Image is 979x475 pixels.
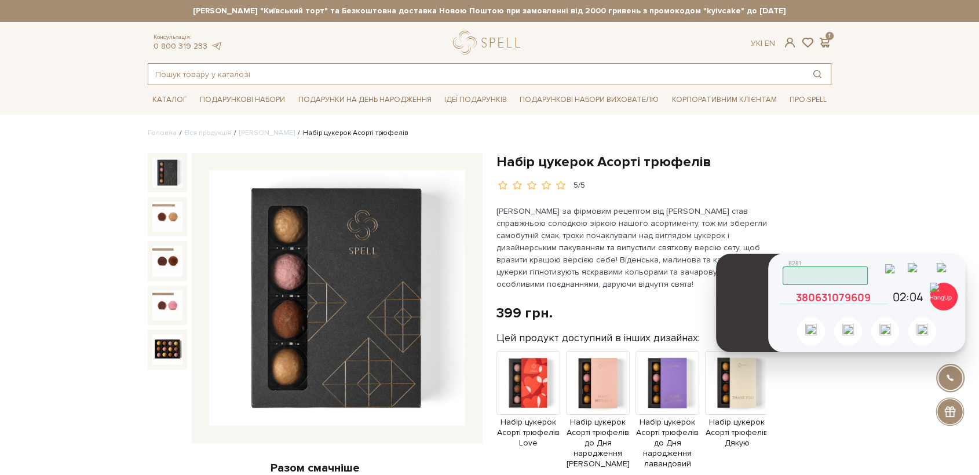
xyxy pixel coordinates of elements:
a: Вся продукція [185,129,231,137]
div: 399 грн. [496,304,553,322]
input: Пошук товару у каталозі [148,64,804,85]
img: Продукт [496,351,560,415]
a: Корпоративним клієнтам [667,90,781,109]
span: Консультація: [154,34,222,41]
a: Ідеї подарунків [440,91,512,109]
img: Набір цукерок Асорті трюфелів [152,158,182,188]
a: Подарунки на День народження [294,91,436,109]
a: telegram [210,41,222,51]
h1: Набір цукерок Асорті трюфелів [496,153,831,171]
a: 0 800 319 233 [154,41,207,51]
img: Набір цукерок Асорті трюфелів [152,290,182,320]
p: [PERSON_NAME] за фірмовим рецептом від [PERSON_NAME] став справжньою солодкою зіркою нашого асорт... [496,205,768,290]
strong: [PERSON_NAME] "Київський торт" та Безкоштовна доставка Новою Поштою при замовленні від 2000 гриве... [148,6,831,16]
img: Продукт [705,351,769,415]
a: Набір цукерок Асорті трюфелів до Дня народження лавандовий [635,377,699,470]
li: Набір цукерок Асорті трюфелів [295,128,408,138]
img: Набір цукерок Асорті трюфелів [152,246,182,276]
label: Цей продукт доступний в інших дизайнах: [496,331,700,345]
a: Головна [148,129,177,137]
a: logo [453,31,525,54]
span: | [761,38,762,48]
a: Подарункові набори вихователю [515,90,663,109]
a: Набір цукерок Асорті трюфелів Дякую [705,377,769,448]
div: 5/5 [573,180,585,191]
img: Набір цукерок Асорті трюфелів [209,170,465,426]
a: En [765,38,775,48]
a: Подарункові набори [195,91,290,109]
a: Про Spell [785,91,831,109]
a: Каталог [148,91,192,109]
img: Набір цукерок Асорті трюфелів [152,202,182,232]
a: Набір цукерок Асорті трюфелів до Дня народження [PERSON_NAME] [566,377,630,470]
img: Продукт [566,351,630,415]
img: Набір цукерок Асорті трюфелів [152,334,182,364]
a: Набір цукерок Асорті трюфелів Love [496,377,560,448]
span: Набір цукерок Асорті трюфелів до Дня народження [PERSON_NAME] [566,417,630,470]
button: Пошук товару у каталозі [804,64,831,85]
img: Продукт [635,351,699,415]
span: Набір цукерок Асорті трюфелів Дякую [705,417,769,449]
span: Набір цукерок Асорті трюфелів Love [496,417,560,449]
span: Набір цукерок Асорті трюфелів до Дня народження лавандовий [635,417,699,470]
div: Ук [751,38,775,49]
a: [PERSON_NAME] [239,129,295,137]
